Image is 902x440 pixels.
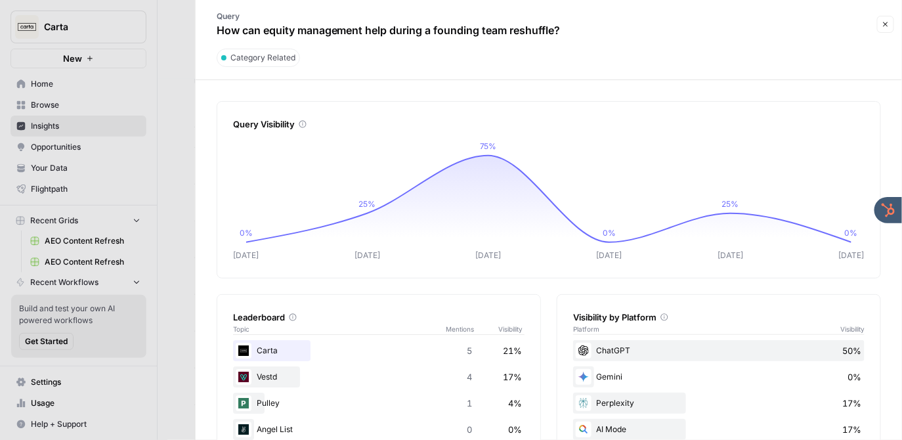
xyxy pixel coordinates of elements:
[358,199,376,209] tspan: 25%
[573,324,599,334] span: Platform
[354,250,380,260] tspan: [DATE]
[233,324,446,334] span: Topic
[236,395,251,411] img: u02qnnqpa7ceiw6p01io3how8agt
[233,393,525,414] div: Pulley
[217,11,561,22] p: Query
[233,311,525,324] div: Leaderboard
[508,423,522,436] span: 0%
[573,311,865,324] div: Visibility by Platform
[508,397,522,410] span: 4%
[498,324,525,334] span: Visibility
[848,370,862,384] span: 0%
[446,324,498,334] span: Mentions
[233,340,525,361] div: Carta
[233,366,525,387] div: Vestd
[217,22,561,38] p: How can equity management help during a founding team reshuffle?
[597,250,622,260] tspan: [DATE]
[718,250,743,260] tspan: [DATE]
[573,419,865,440] div: AI Mode
[467,344,472,357] span: 5
[845,228,858,238] tspan: 0%
[467,370,472,384] span: 4
[503,370,522,384] span: 17%
[603,228,616,238] tspan: 0%
[240,228,253,238] tspan: 0%
[233,250,259,260] tspan: [DATE]
[230,52,295,64] span: Category Related
[233,419,525,440] div: Angel List
[236,422,251,437] img: 3j4eyfwabgqhe0my3byjh9gp8r3o
[480,141,497,151] tspan: 75%
[236,369,251,385] img: gx500sfy8p804odac9dgdfca0g32
[839,250,865,260] tspan: [DATE]
[843,344,862,357] span: 50%
[467,423,472,436] span: 0
[573,366,865,387] div: Gemini
[573,340,865,361] div: ChatGPT
[467,397,472,410] span: 1
[233,118,865,131] div: Query Visibility
[843,397,862,410] span: 17%
[840,324,865,334] span: Visibility
[573,393,865,414] div: Perplexity
[503,344,522,357] span: 21%
[722,199,739,209] tspan: 25%
[843,423,862,436] span: 17%
[475,250,501,260] tspan: [DATE]
[236,343,251,359] img: c35yeiwf0qjehltklbh57st2xhbo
